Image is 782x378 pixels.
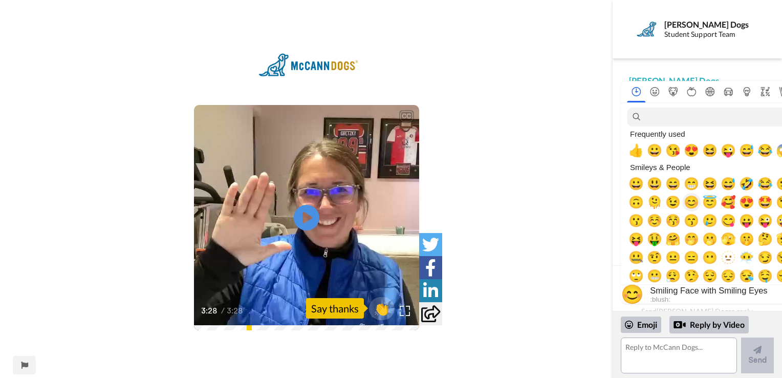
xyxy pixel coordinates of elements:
[626,284,768,310] div: Send [PERSON_NAME] Dogs a reply.
[621,317,661,333] div: Emoji
[674,319,686,331] div: Reply by Video
[369,300,395,317] span: 👏
[664,30,754,39] div: Student Support Team
[629,75,766,87] div: [PERSON_NAME] Dogs
[227,305,245,317] span: 3:28
[221,305,225,317] span: /
[669,316,749,333] div: Reply by Video
[201,305,219,317] span: 3:28
[400,306,410,316] img: Full screen
[741,338,774,373] button: Send
[635,17,659,41] img: Profile Image
[400,111,413,121] div: CC
[250,45,363,85] img: 2661cd61-831e-46ea-aab1-ec9d2ab76c5f
[369,297,395,320] button: 👏
[306,298,364,319] div: Say thanks
[664,19,754,29] div: [PERSON_NAME] Dogs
